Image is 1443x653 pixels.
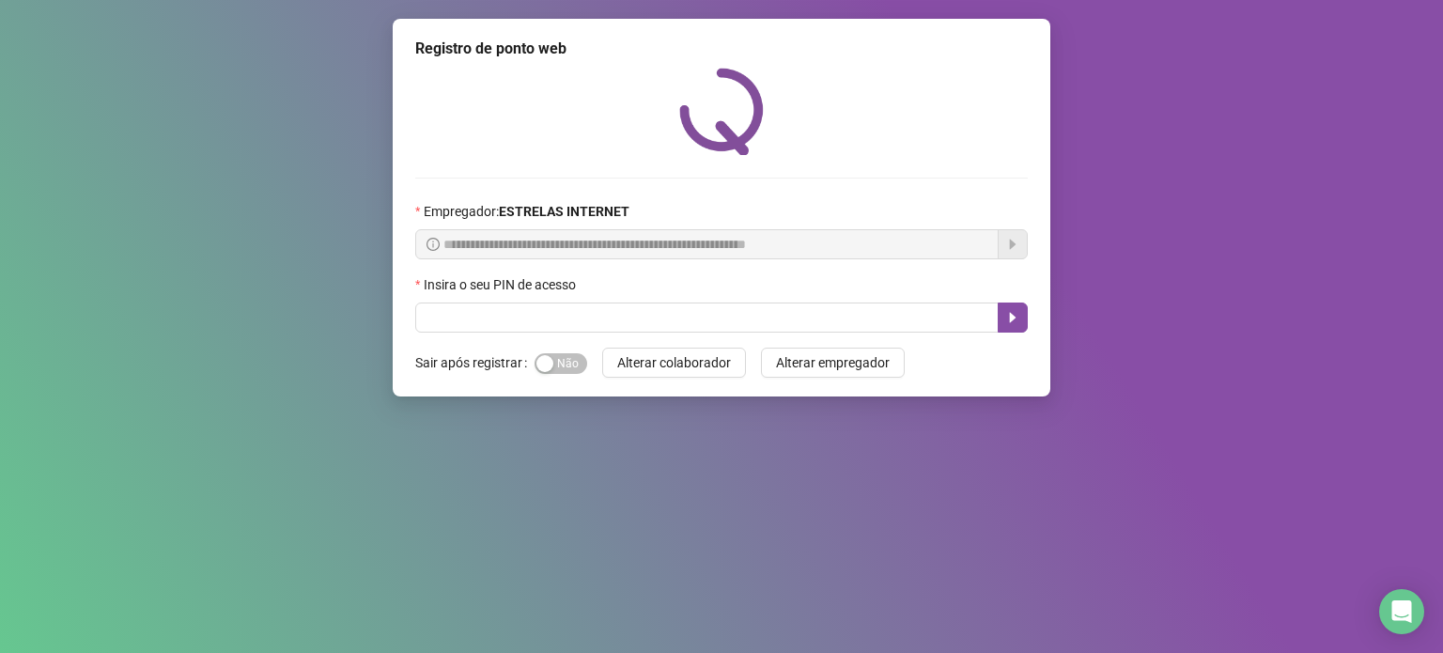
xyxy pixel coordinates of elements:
span: caret-right [1005,310,1020,325]
span: Alterar colaborador [617,352,731,373]
span: info-circle [427,238,440,251]
div: Registro de ponto web [415,38,1028,60]
label: Sair após registrar [415,348,535,378]
strong: ESTRELAS INTERNET [499,204,629,219]
span: Empregador : [424,201,629,222]
span: Alterar empregador [776,352,890,373]
label: Insira o seu PIN de acesso [415,274,588,295]
button: Alterar empregador [761,348,905,378]
div: Open Intercom Messenger [1379,589,1424,634]
img: QRPoint [679,68,764,155]
button: Alterar colaborador [602,348,746,378]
